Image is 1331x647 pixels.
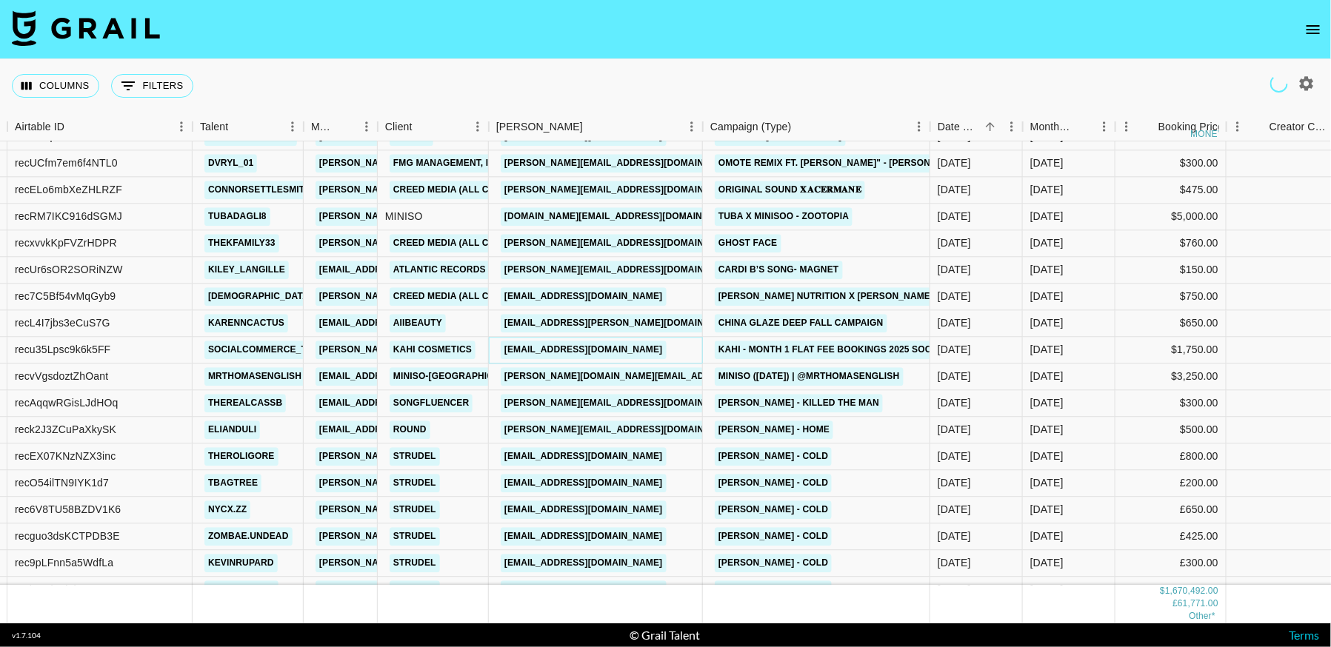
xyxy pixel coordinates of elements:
a: [EMAIL_ADDRESS][DOMAIN_NAME] [501,580,667,599]
div: Oct '25 [1030,423,1064,438]
a: [PERSON_NAME][EMAIL_ADDRESS][DOMAIN_NAME] [316,234,557,252]
button: Menu [1001,115,1023,138]
button: Menu [681,115,703,138]
a: [PERSON_NAME][EMAIL_ADDRESS][DOMAIN_NAME] [316,554,557,572]
div: Campaign (Type) [703,113,930,141]
div: rec9pLFnn5a5WdfLa [15,556,113,571]
div: 03/10/2025 [938,556,971,571]
a: connorsettlesmith [204,181,315,199]
a: [PERSON_NAME] Nutrition x [PERSON_NAME] [715,287,938,306]
a: veronikalosyuk [204,127,297,146]
a: [EMAIL_ADDRESS][PERSON_NAME][DOMAIN_NAME] [501,314,742,332]
div: Oct '25 [1030,343,1064,358]
a: Kahi - Month 1 flat fee bookings 2025 socialcommerce_TSP_US [715,341,1044,359]
div: $750.00 [1115,284,1227,310]
a: [PERSON_NAME] - Cold [715,527,832,546]
div: recL4I7jbs3eCuS7G [15,316,110,331]
div: Oct '25 [1030,583,1064,597]
div: reck2J3ZCuPaXkySK [15,423,116,438]
a: original sound 𝐗𝐀𝐂𝐄𝐑𝐌𝐀𝐍𝐄 [715,181,865,199]
div: $1,750.00 [1115,337,1227,363]
a: G4Free x [PERSON_NAME] [715,127,846,146]
div: £650.00 [1115,497,1227,523]
a: Atlantic Records US [390,261,504,279]
a: Strudel [390,554,440,572]
div: 03/10/2025 [938,183,971,198]
a: spilllthetea [204,580,278,599]
a: [EMAIL_ADDRESS][DOMAIN_NAME] [501,500,667,519]
a: dvryl_01 [204,154,257,172]
div: $3,250.00 [1115,363,1227,390]
a: Strudel [390,447,440,466]
div: recUr6sOR2SORiNZW [15,263,123,278]
a: [EMAIL_ADDRESS][DOMAIN_NAME] [316,420,481,439]
div: 03/10/2025 [938,289,971,304]
button: Menu [1227,115,1249,138]
a: [EMAIL_ADDRESS][DOMAIN_NAME] [501,447,667,466]
a: [PERSON_NAME][EMAIL_ADDRESS][DOMAIN_NAME] [501,261,742,279]
a: [PERSON_NAME][EMAIL_ADDRESS][DOMAIN_NAME] [316,341,557,359]
div: recRM7IKC916dSGMJ [15,209,122,224]
div: 03/10/2025 [938,369,971,384]
a: [PERSON_NAME] - Cold [715,447,832,466]
div: Oct '25 [1030,369,1064,384]
div: $ [1160,585,1165,597]
button: Sort [413,116,433,137]
button: Sort [335,116,356,137]
a: Kahi cosmetics [390,341,476,359]
button: Show filters [111,74,193,98]
div: rec9v4qxCFeeKWUoe [15,130,120,144]
img: Grail Talent [12,10,160,46]
div: v 1.7.104 [12,631,41,640]
div: 03/10/2025 [938,396,971,411]
a: China Glaze Deep Fall Campaign [715,314,887,332]
div: 03/10/2025 [938,263,971,278]
div: £425.00 [1115,523,1227,550]
div: Oct '25 [1030,316,1064,331]
div: $500.00 [1115,417,1227,443]
a: socialcommerce_tsp_us [204,341,340,359]
div: Creator Commmission Override [1270,113,1330,141]
div: $5,000.00 [1115,204,1227,230]
a: nycx.zz [204,500,250,519]
a: [PERSON_NAME][EMAIL_ADDRESS][DOMAIN_NAME] [316,474,557,492]
div: 03/10/2025 [938,476,971,491]
button: Menu [908,115,930,138]
a: Ghost Face [715,234,781,252]
a: [EMAIL_ADDRESS][DOMAIN_NAME] [316,367,481,386]
div: recvVgsdoztZhOant [15,369,108,384]
a: tbagtree [204,474,261,492]
a: [PERSON_NAME] - Killed The Man [715,394,883,412]
div: Talent [200,113,228,141]
div: Oct '25 [1030,476,1064,491]
a: [EMAIL_ADDRESS][DOMAIN_NAME] [501,554,667,572]
a: Strudel [390,500,440,519]
a: thekfamily33 [204,234,279,252]
a: Terms [1289,628,1319,642]
button: Sort [980,116,1001,137]
div: recEX07KNzNZX3inc [15,449,116,464]
a: Cardi B’s song- Magnet [715,261,843,279]
a: [PERSON_NAME][EMAIL_ADDRESS][DOMAIN_NAME] [501,420,742,439]
div: recELo6mbXeZHLRZF [15,183,122,198]
a: [PERSON_NAME] - Cold [715,500,832,519]
a: Creed Media (All Campaigns) [390,234,544,252]
div: MINISO [378,204,489,230]
div: 03/10/2025 [938,529,971,544]
a: [PERSON_NAME][EMAIL_ADDRESS][DOMAIN_NAME] [316,500,557,519]
button: Sort [64,116,85,137]
div: money [1191,130,1224,138]
div: Manager [311,113,335,141]
div: $150.00 [1115,257,1227,284]
div: Date Created [938,113,980,141]
div: recu35Lpsc9k6k5FF [15,343,110,358]
div: £ [1172,597,1178,610]
div: Oct '25 [1030,236,1064,251]
a: kevinrupard [204,554,278,572]
div: £800.00 [1115,443,1227,470]
a: [PERSON_NAME][DOMAIN_NAME][EMAIL_ADDRESS][PERSON_NAME][DOMAIN_NAME] [501,367,893,386]
a: [EMAIL_ADDRESS][DOMAIN_NAME] [501,127,667,146]
div: Client [385,113,413,141]
div: 03/10/2025 [938,316,971,331]
div: recxvvkKpFVZrHDPR [15,236,117,251]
